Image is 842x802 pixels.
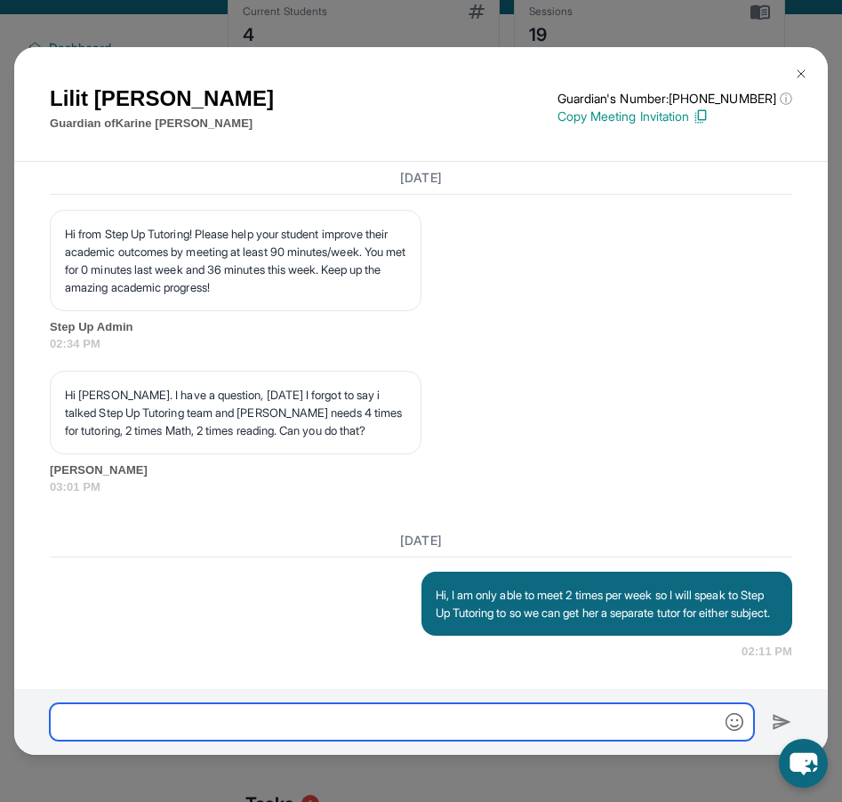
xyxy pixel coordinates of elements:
p: Copy Meeting Invitation [557,108,792,125]
img: Emoji [726,713,743,731]
span: ⓘ [780,90,792,108]
span: 02:11 PM [742,643,792,661]
span: 02:34 PM [50,335,792,353]
p: Hi [PERSON_NAME]. I have a question, [DATE] I forgot to say i talked Step Up Tutoring team and [P... [65,386,406,439]
img: Send icon [772,711,792,733]
p: Guardian of Karine [PERSON_NAME] [50,115,274,132]
span: Step Up Admin [50,318,792,336]
span: [PERSON_NAME] [50,461,792,479]
span: 03:01 PM [50,478,792,496]
p: Hi from Step Up Tutoring! Please help your student improve their academic outcomes by meeting at ... [65,225,406,296]
p: Hi, I am only able to meet 2 times per week so I will speak to Step Up Tutoring to so we can get ... [436,586,779,622]
h3: [DATE] [50,532,792,549]
p: Guardian's Number: [PHONE_NUMBER] [557,90,792,108]
button: chat-button [779,739,828,788]
img: Copy Icon [693,108,709,124]
h1: Lilit [PERSON_NAME] [50,83,274,115]
h3: [DATE] [50,169,792,187]
img: Close Icon [794,67,808,81]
